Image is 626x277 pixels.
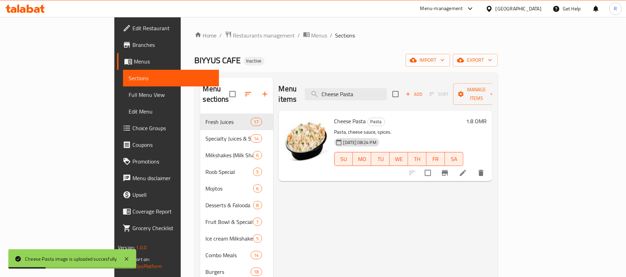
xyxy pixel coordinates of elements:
[459,169,467,177] a: Edit menu item
[200,130,273,147] div: Specialty Juices & Smoothies14
[132,24,213,32] span: Edit Restaurant
[200,213,273,230] div: Fruit Bowl & Special Blend7
[253,202,261,209] span: 8
[195,52,241,68] span: BIYYUS CAFE
[123,86,219,103] a: Full Menu View
[206,168,253,176] span: Roob Special
[371,152,390,166] button: TU
[253,169,261,175] span: 5
[220,31,222,40] li: /
[458,56,492,65] span: export
[206,234,253,243] span: Ice cream Milkshake Flavors
[411,154,424,164] span: TH
[117,53,219,70] a: Menus
[132,124,213,132] span: Choice Groups
[117,153,219,170] a: Promotions
[200,197,273,213] div: Desserts & Falooda8
[200,163,273,180] div: Roob Special5
[405,90,423,98] span: Add
[240,86,257,102] span: Sort sections
[206,118,251,126] span: Fresh Juices
[388,87,403,101] span: Select section
[244,57,265,65] div: Inactive
[251,269,261,275] span: 18
[117,136,219,153] a: Coupons
[25,255,117,263] div: Cheese Pasta image is uploaded succesfully
[233,31,295,40] span: Restaurants management
[132,141,213,149] span: Coupons
[445,152,463,166] button: SA
[453,83,500,105] button: Manage items
[368,118,385,126] span: Pasta
[132,191,213,199] span: Upsell
[206,251,251,259] span: Combo Meals
[195,31,498,40] nav: breadcrumb
[459,85,494,103] span: Manage items
[200,114,273,130] div: Fresh Juices17
[403,89,425,100] button: Add
[132,157,213,166] span: Promotions
[206,184,253,193] span: Mojitos
[206,268,251,276] span: Burgers
[284,116,329,161] img: Cheese Pasta
[253,152,261,159] span: 6
[132,174,213,182] span: Menu disclaimer
[425,89,453,100] span: Select section first
[406,54,450,67] button: import
[251,252,261,259] span: 14
[334,128,463,136] p: Pasta, cheese sauce, spices.
[353,152,371,166] button: MO
[279,84,297,104] h2: Menu items
[132,224,213,232] span: Grocery Checklist
[123,70,219,86] a: Sections
[117,170,219,186] a: Menu disclaimer
[334,116,366,126] span: Cheese Pasta
[341,139,379,146] span: [DATE] 08:24 PM
[338,154,350,164] span: SU
[206,151,253,159] span: Milkshakes (Milk Shake Crush)
[117,36,219,53] a: Branches
[334,152,353,166] button: SU
[117,203,219,220] a: Coverage Report
[200,147,273,163] div: Milkshakes (Milk Shake Crush)6
[117,220,219,236] a: Grocery Checklist
[473,165,489,181] button: delete
[421,166,435,180] span: Select to update
[200,230,273,247] div: Ice cream Milkshake Flavors5
[117,120,219,136] a: Choice Groups
[132,41,213,49] span: Branches
[437,165,453,181] button: Branch-specific-item
[200,247,273,263] div: Combo Meals14
[303,31,327,40] a: Menus
[311,31,327,40] span: Menus
[251,119,261,125] span: 17
[244,58,265,64] span: Inactive
[448,154,461,164] span: SA
[206,134,251,143] span: Specialty Juices & Smoothies
[253,201,262,209] div: items
[429,154,442,164] span: FR
[420,5,463,13] div: Menu-management
[129,107,213,116] span: Edit Menu
[390,152,408,166] button: WE
[129,91,213,99] span: Full Menu View
[225,31,295,40] a: Restaurants management
[305,88,387,100] input: search
[117,186,219,203] a: Upsell
[200,180,273,197] div: Mojitos6
[253,235,261,242] span: 5
[253,234,262,243] div: items
[392,154,405,164] span: WE
[123,103,219,120] a: Edit Menu
[466,116,487,126] h6: 1.8 OMR
[253,218,262,226] div: items
[253,185,261,192] span: 6
[614,5,617,12] span: R
[251,135,261,142] span: 14
[411,56,445,65] span: import
[367,118,385,126] div: Pasta
[136,243,147,252] span: 1.0.0
[206,201,253,209] span: Desserts & Falooda
[129,74,213,82] span: Sections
